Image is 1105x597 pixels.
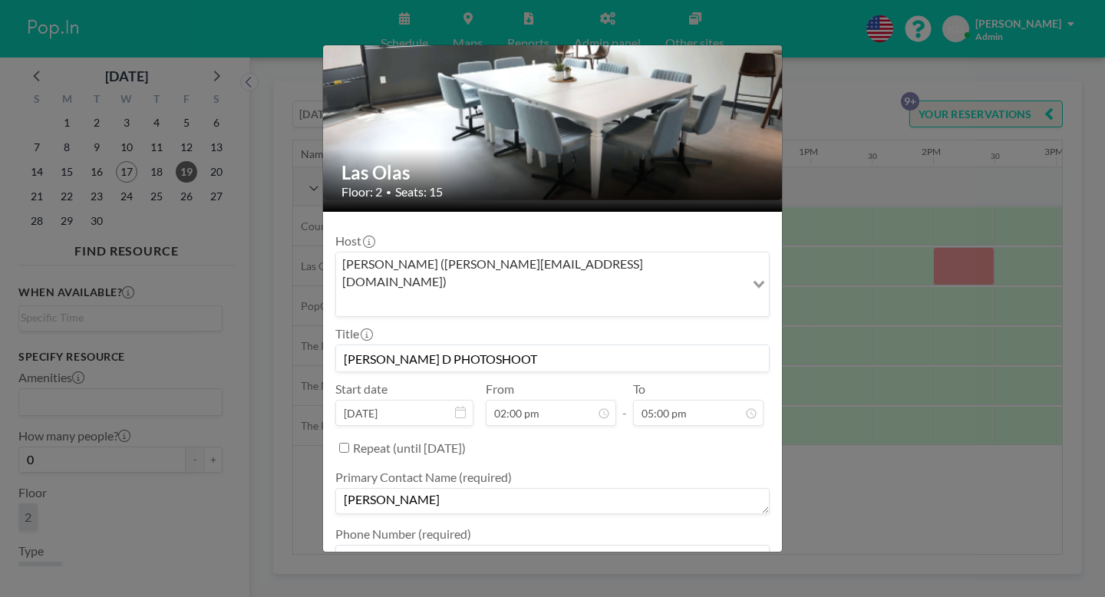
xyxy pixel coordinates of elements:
[335,233,374,249] label: Host
[633,381,645,397] label: To
[339,256,742,290] span: [PERSON_NAME] ([PERSON_NAME][EMAIL_ADDRESS][DOMAIN_NAME])
[386,186,391,198] span: •
[353,440,466,456] label: Repeat (until [DATE])
[486,381,514,397] label: From
[395,184,443,200] span: Seats: 15
[336,345,769,371] input: Kyle's reservation
[338,293,744,313] input: Search for option
[341,161,765,184] h2: Las Olas
[622,387,627,421] span: -
[335,381,388,397] label: Start date
[335,470,512,485] label: Primary Contact Name (required)
[336,252,769,316] div: Search for option
[335,526,471,542] label: Phone Number (required)
[341,184,382,200] span: Floor: 2
[335,326,371,341] label: Title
